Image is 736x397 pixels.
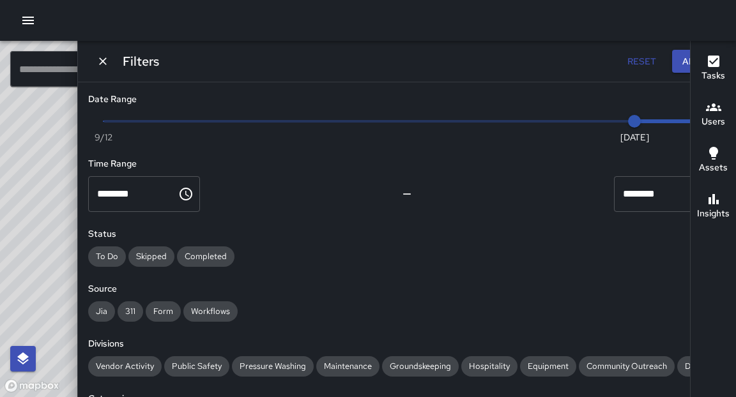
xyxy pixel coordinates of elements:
button: Reset [621,50,662,73]
button: Users [691,92,736,138]
button: Dismiss [93,52,112,71]
h6: Insights [697,207,730,221]
button: Assets [691,138,736,184]
div: 311 [118,301,143,322]
h6: Source [88,282,726,296]
h6: Users [701,115,725,129]
span: To Do [88,251,126,262]
button: Choose time, selected time is 12:00 AM [173,181,199,207]
span: 311 [118,306,143,317]
h6: Assets [699,161,728,175]
div: Vendor Activity [88,356,162,377]
span: Public Safety [164,361,229,371]
div: Dispatch [677,356,726,377]
button: Apply [672,50,721,73]
span: Jia [88,306,115,317]
span: Completed [177,251,234,262]
div: Completed [177,246,234,267]
div: Maintenance [316,356,379,377]
span: Pressure Washing [232,361,314,371]
div: Equipment [520,356,576,377]
h6: Date Range [88,93,726,107]
span: Form [146,306,181,317]
span: Workflows [183,306,238,317]
h6: Tasks [701,69,725,83]
h6: Divisions [88,337,726,351]
div: To Do [88,246,126,267]
div: Form [146,301,181,322]
div: Community Outreach [579,356,675,377]
span: Skipped [128,251,174,262]
span: Equipment [520,361,576,371]
span: Dispatch [677,361,726,371]
span: Community Outreach [579,361,675,371]
span: Vendor Activity [88,361,162,371]
div: Hospitality [461,356,517,377]
h6: Time Range [88,157,726,171]
div: Public Safety [164,356,229,377]
h6: Status [88,227,726,241]
h6: Filters [123,51,159,71]
div: Jia [88,301,115,322]
span: 9/12 [95,131,112,144]
span: Maintenance [316,361,379,371]
button: Insights [691,184,736,230]
div: Skipped [128,246,174,267]
button: Tasks [691,46,736,92]
div: Groundskeeping [382,356,459,377]
span: Hospitality [461,361,517,371]
span: [DATE] [620,131,649,144]
div: Pressure Washing [232,356,314,377]
span: Groundskeeping [382,361,459,371]
div: Workflows [183,301,238,322]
